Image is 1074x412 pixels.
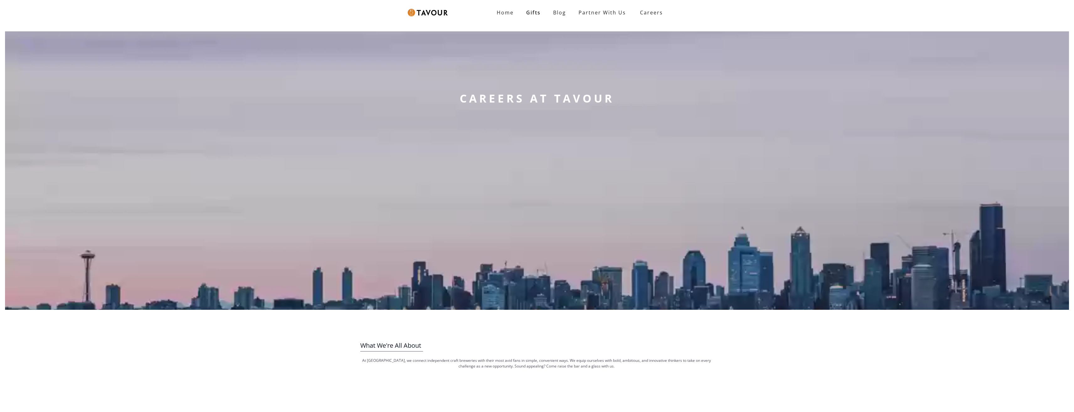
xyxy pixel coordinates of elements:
a: partner with us [572,6,632,19]
strong: Careers [640,6,663,19]
h3: What We're All About [360,340,713,351]
a: Home [490,6,520,19]
p: At [GEOGRAPHIC_DATA], we connect independent craft breweries with their most avid fans in simple,... [360,358,713,369]
strong: CAREERS AT TAVOUR [460,91,614,106]
a: Gifts [520,6,547,19]
a: Blog [547,6,572,19]
a: Careers [632,4,668,21]
strong: Home [497,9,514,16]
